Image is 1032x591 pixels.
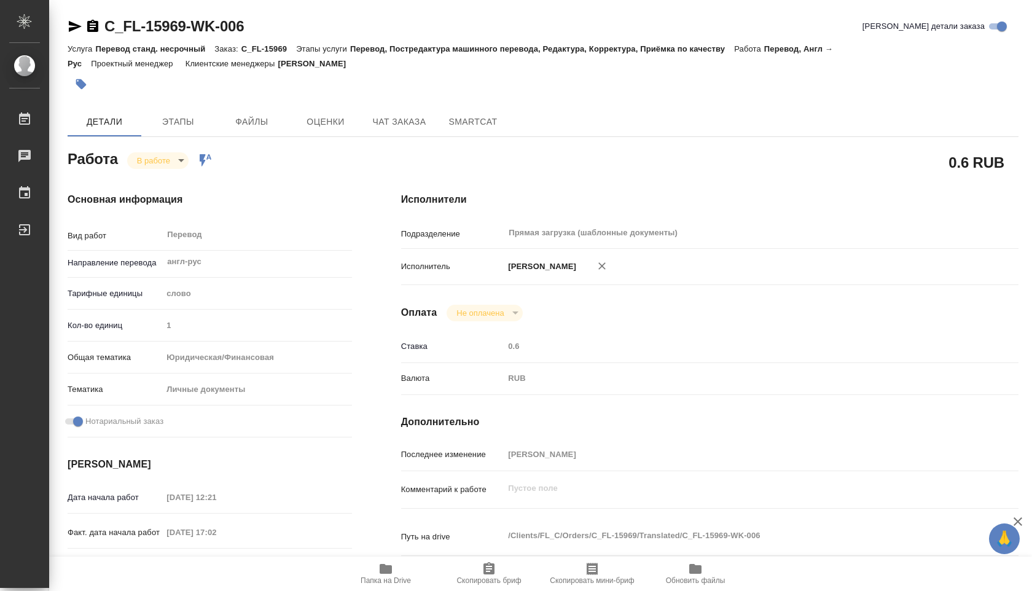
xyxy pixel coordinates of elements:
span: Нотариальный заказ [85,415,163,428]
button: 🙏 [989,523,1020,554]
span: Оценки [296,114,355,130]
h4: Основная информация [68,192,352,207]
button: Удалить исполнителя [588,252,616,280]
div: В работе [447,305,522,321]
button: Обновить файлы [644,557,747,591]
p: Перевод станд. несрочный [95,44,214,53]
h4: Оплата [401,305,437,320]
input: Пустое поле [504,445,967,463]
span: Этапы [149,114,208,130]
p: Вид работ [68,230,162,242]
p: Дата начала работ [68,491,162,504]
textarea: /Clients/FL_C/Orders/C_FL-15969/Translated/C_FL-15969-WK-006 [504,525,967,546]
p: Заказ: [214,44,241,53]
h4: [PERSON_NAME] [68,457,352,472]
span: Файлы [222,114,281,130]
span: SmartCat [444,114,502,130]
p: Тематика [68,383,162,396]
h4: Дополнительно [401,415,1018,429]
h2: Работа [68,147,118,169]
input: Пустое поле [162,316,351,334]
p: Последнее изменение [401,448,504,461]
a: C_FL-15969-WK-006 [104,18,244,34]
h4: Исполнители [401,192,1018,207]
p: Валюта [401,372,504,385]
span: 🙏 [994,526,1015,552]
button: В работе [133,155,174,166]
input: Пустое поле [504,337,967,355]
button: Не оплачена [453,308,507,318]
span: Скопировать мини-бриф [550,576,634,585]
p: C_FL-15969 [241,44,296,53]
div: слово [162,283,351,304]
p: Факт. дата начала работ [68,526,162,539]
button: Добавить тэг [68,71,95,98]
p: Направление перевода [68,257,162,269]
span: Детали [75,114,134,130]
span: Чат заказа [370,114,429,130]
input: Пустое поле [162,523,270,541]
p: Тарифные единицы [68,288,162,300]
button: Скопировать ссылку для ЯМессенджера [68,19,82,34]
p: Подразделение [401,228,504,240]
p: [PERSON_NAME] [278,59,355,68]
button: Скопировать мини-бриф [541,557,644,591]
p: Работа [734,44,764,53]
p: Исполнитель [401,260,504,273]
button: Папка на Drive [334,557,437,591]
div: В работе [127,152,189,169]
p: Ставка [401,340,504,353]
div: Юридическая/Финансовая [162,347,351,368]
span: Обновить файлы [666,576,725,585]
p: Перевод, Постредактура машинного перевода, Редактура, Корректура, Приёмка по качеству [350,44,734,53]
p: Проектный менеджер [91,59,176,68]
p: Клиентские менеджеры [186,59,278,68]
p: Комментарий к работе [401,483,504,496]
p: Путь на drive [401,531,504,543]
p: [PERSON_NAME] [504,260,576,273]
button: Скопировать ссылку [85,19,100,34]
span: Папка на Drive [361,576,411,585]
span: [PERSON_NAME] детали заказа [862,20,985,33]
span: Скопировать бриф [456,576,521,585]
div: RUB [504,368,967,389]
input: Пустое поле [162,555,270,573]
p: Услуга [68,44,95,53]
input: Пустое поле [162,488,270,506]
h2: 0.6 RUB [948,152,1004,173]
p: Кол-во единиц [68,319,162,332]
p: Этапы услуги [296,44,350,53]
div: Личные документы [162,379,351,400]
p: Общая тематика [68,351,162,364]
button: Скопировать бриф [437,557,541,591]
